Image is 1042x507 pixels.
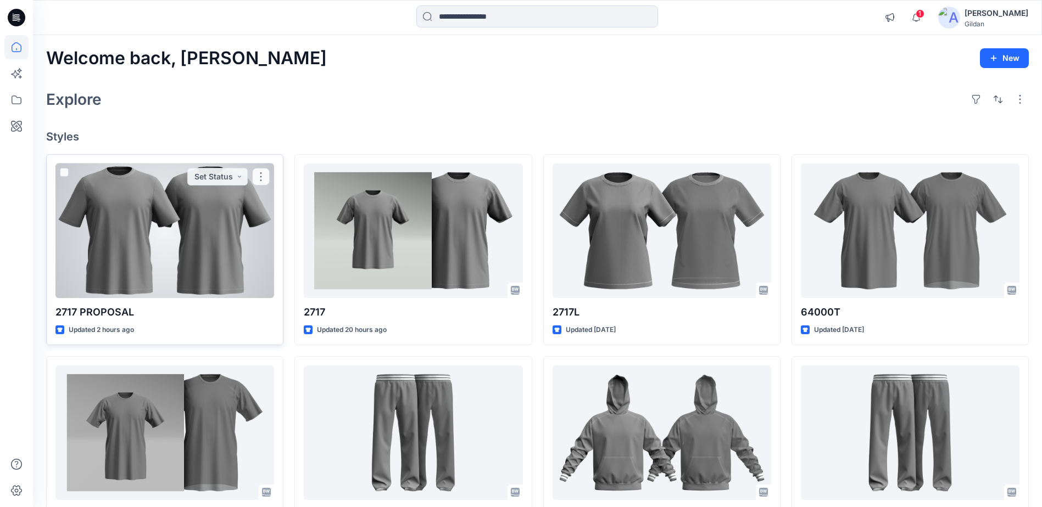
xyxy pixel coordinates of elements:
a: 2717L [553,164,771,298]
h2: Welcome back, [PERSON_NAME] [46,48,327,69]
span: 1 [916,9,924,18]
a: CHFCP80 [801,365,1019,500]
p: Updated 20 hours ago [317,324,387,336]
h4: Styles [46,130,1029,143]
img: avatar [938,7,960,29]
p: 2717 PROPOSAL [55,305,274,320]
a: CHFP80 [304,365,522,500]
p: 2717 [304,305,522,320]
h2: Explore [46,91,102,108]
a: 64000T [801,164,1019,298]
p: Updated 2 hours ago [69,324,134,336]
div: [PERSON_NAME] [965,7,1028,20]
div: Gildan [965,20,1028,28]
button: New [980,48,1029,68]
a: 2717 [304,164,522,298]
p: Updated [DATE] [566,324,616,336]
p: Updated [DATE] [814,324,864,336]
a: MMCT-TALL (to compare with 64000T) [55,365,274,500]
a: 2717 PROPOSAL [55,164,274,298]
a: CHF700 [553,365,771,500]
p: 64000T [801,305,1019,320]
p: 2717L [553,305,771,320]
